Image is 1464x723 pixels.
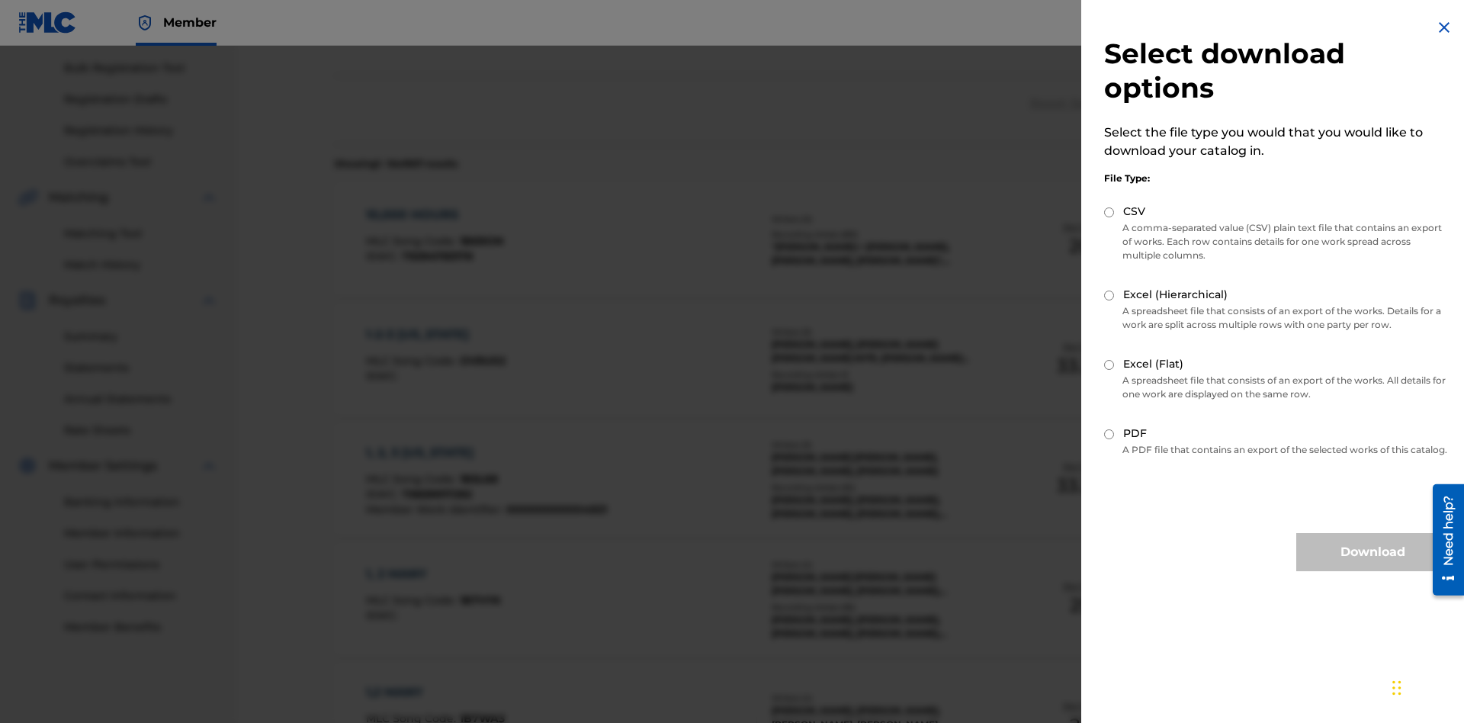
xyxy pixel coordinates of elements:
div: File Type: [1104,172,1449,185]
label: PDF [1123,426,1147,442]
p: A spreadsheet file that consists of an export of the works. All details for one work are displaye... [1104,374,1449,401]
p: Select the file type you would that you would like to download your catalog in. [1104,124,1449,160]
label: Excel (Flat) [1123,356,1183,372]
iframe: Chat Widget [1388,650,1464,723]
label: Excel (Hierarchical) [1123,287,1228,303]
iframe: Resource Center [1421,478,1464,603]
span: Member [163,14,217,31]
p: A spreadsheet file that consists of an export of the works. Details for a work are split across m... [1104,304,1449,332]
img: MLC Logo [18,11,77,34]
img: Top Rightsholder [136,14,154,32]
div: Drag [1392,665,1401,711]
label: CSV [1123,204,1145,220]
p: A PDF file that contains an export of the selected works of this catalog. [1104,443,1449,457]
p: A comma-separated value (CSV) plain text file that contains an export of works. Each row contains... [1104,221,1449,262]
h2: Select download options [1104,37,1449,105]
